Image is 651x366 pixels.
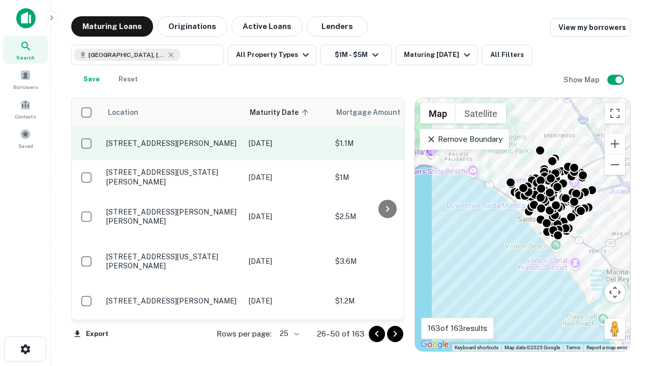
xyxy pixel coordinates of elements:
span: Borrowers [13,83,38,91]
span: Contacts [15,112,36,120]
p: Rows per page: [217,328,272,340]
span: Maturity Date [250,106,312,118]
a: Saved [3,125,48,152]
p: $1.2M [335,295,437,307]
p: [STREET_ADDRESS][PERSON_NAME] [106,296,239,306]
button: All Filters [482,45,532,65]
p: [DATE] [249,256,325,267]
iframe: Chat Widget [600,252,651,301]
button: Active Loans [231,16,303,37]
th: Mortgage Amount [330,98,442,127]
button: $1M - $5M [320,45,392,65]
a: Borrowers [3,66,48,93]
p: [DATE] [249,295,325,307]
button: Originations [157,16,227,37]
button: Drag Pegman onto the map to open Street View [605,319,625,339]
a: Open this area in Google Maps (opens a new window) [418,338,451,351]
a: Contacts [3,95,48,123]
a: View my borrowers [550,18,631,37]
span: Mortgage Amount [336,106,413,118]
button: Go to previous page [369,326,385,342]
img: Google [418,338,451,351]
p: [STREET_ADDRESS][US_STATE][PERSON_NAME] [106,252,239,270]
p: $1M [335,172,437,183]
p: 26–50 of 163 [317,328,365,340]
p: [DATE] [249,138,325,149]
th: Maturity Date [244,98,330,127]
p: [DATE] [249,172,325,183]
button: Reset [112,69,144,89]
span: Search [16,53,35,62]
a: Report a map error [586,345,627,350]
img: capitalize-icon.png [16,8,36,28]
button: Zoom out [605,155,625,175]
p: Remove Boundary [426,133,502,145]
span: Map data ©2025 Google [505,345,560,350]
p: $1.1M [335,138,437,149]
p: [DATE] [249,211,325,222]
button: Export [71,326,111,342]
div: 25 [276,326,301,341]
span: Location [107,106,138,118]
button: Keyboard shortcuts [455,344,498,351]
p: [STREET_ADDRESS][US_STATE][PERSON_NAME] [106,168,239,186]
button: Show street map [420,103,456,124]
button: Maturing [DATE] [396,45,478,65]
span: [GEOGRAPHIC_DATA], [GEOGRAPHIC_DATA], [GEOGRAPHIC_DATA] [88,50,165,59]
p: $3.6M [335,256,437,267]
button: Toggle fullscreen view [605,103,625,124]
button: Zoom in [605,134,625,154]
h6: Show Map [564,74,601,85]
a: Terms (opens in new tab) [566,345,580,350]
p: $2.5M [335,211,437,222]
button: Lenders [307,16,368,37]
p: [STREET_ADDRESS][PERSON_NAME][PERSON_NAME] [106,207,239,226]
div: Maturing [DATE] [404,49,473,61]
button: All Property Types [228,45,316,65]
p: 163 of 163 results [428,322,487,334]
p: [STREET_ADDRESS][PERSON_NAME] [106,139,239,148]
button: Show satellite imagery [456,103,506,124]
div: 0 0 [415,98,630,351]
span: Saved [18,142,33,150]
a: Search [3,36,48,64]
button: Save your search to get updates of matches that match your search criteria. [75,69,108,89]
button: Maturing Loans [71,16,153,37]
button: Go to next page [387,326,403,342]
th: Location [101,98,244,127]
